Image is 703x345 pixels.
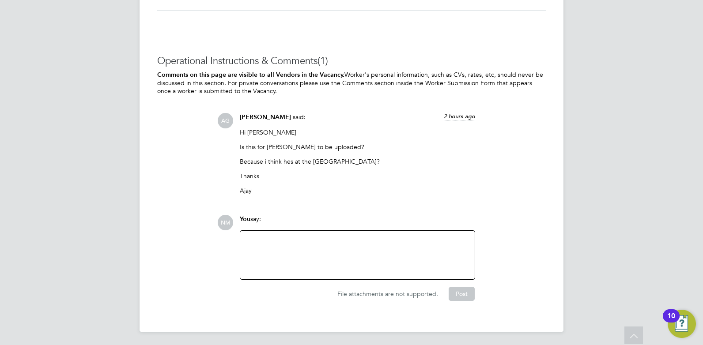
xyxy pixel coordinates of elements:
[157,55,546,67] h3: Operational Instructions & Comments
[218,215,233,230] span: NM
[240,113,291,121] span: [PERSON_NAME]
[218,113,233,128] span: AG
[157,71,344,79] b: Comments on this page are visible to all Vendors in the Vacancy.
[240,187,475,195] p: Ajay
[444,112,475,120] span: 2 hours ago
[240,215,250,223] span: You
[293,113,306,121] span: said:
[240,143,475,151] p: Is this for [PERSON_NAME] to be uploaded?
[240,215,475,230] div: say:
[667,316,675,327] div: 10
[240,157,475,165] p: Because i think hes at the [GEOGRAPHIC_DATA]?
[240,128,475,136] p: Hi [PERSON_NAME]
[668,310,696,338] button: Open Resource Center, 10 new notifications
[317,55,328,67] span: (1)
[240,172,475,180] p: Thanks
[337,290,438,298] span: File attachments are not supported.
[449,287,475,301] button: Post
[157,71,546,95] p: Worker's personal information, such as CVs, rates, etc, should never be discussed in this section...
